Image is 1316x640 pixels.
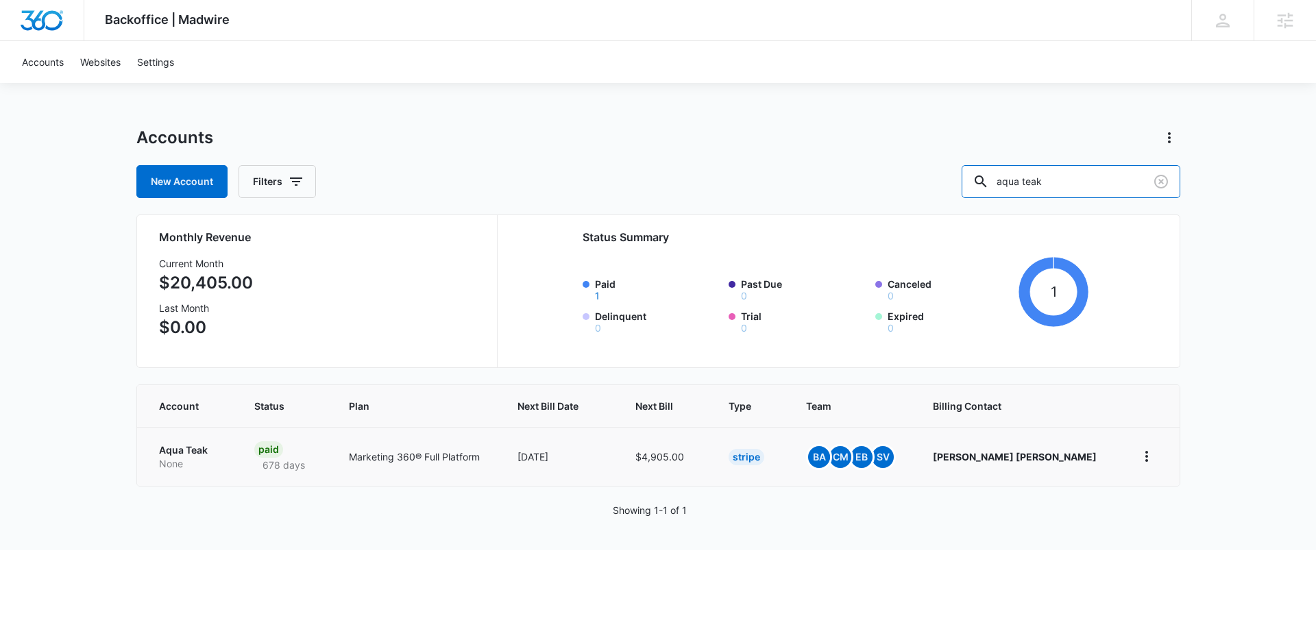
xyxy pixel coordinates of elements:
span: Next Bill [635,399,676,413]
td: $4,905.00 [619,427,712,486]
p: None [159,457,221,471]
span: Account [159,399,202,413]
h2: Monthly Revenue [159,229,480,245]
p: $0.00 [159,315,253,340]
h3: Current Month [159,256,253,271]
label: Expired [888,309,1014,333]
span: Next Bill Date [517,399,582,413]
p: Showing 1-1 of 1 [613,503,687,517]
span: Plan [349,399,485,413]
p: 678 days [254,458,313,472]
p: $20,405.00 [159,271,253,295]
p: Aqua Teak [159,443,221,457]
label: Past Due [741,277,867,301]
label: Delinquent [595,309,721,333]
span: BA [808,446,830,468]
a: New Account [136,165,228,198]
h3: Last Month [159,301,253,315]
div: Stripe [729,449,764,465]
a: Websites [72,41,129,83]
span: CM [829,446,851,468]
div: Paid [254,441,283,458]
a: Accounts [14,41,72,83]
td: [DATE] [501,427,618,486]
span: Type [729,399,753,413]
p: Marketing 360® Full Platform [349,450,485,464]
label: Canceled [888,277,1014,301]
span: Backoffice | Madwire [105,12,230,27]
span: SV [872,446,894,468]
button: Paid [595,291,600,301]
span: Billing Contact [933,399,1103,413]
a: Aqua TeakNone [159,443,221,470]
button: home [1136,445,1158,467]
label: Trial [741,309,867,333]
button: Clear [1150,171,1172,193]
h1: Accounts [136,127,213,148]
input: Search [962,165,1180,198]
strong: [PERSON_NAME] [PERSON_NAME] [933,451,1097,463]
tspan: 1 [1051,283,1057,300]
span: EB [851,446,873,468]
a: Settings [129,41,182,83]
span: Team [806,399,880,413]
h2: Status Summary [583,229,1089,245]
label: Paid [595,277,721,301]
button: Filters [239,165,316,198]
span: Status [254,399,296,413]
button: Actions [1158,127,1180,149]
